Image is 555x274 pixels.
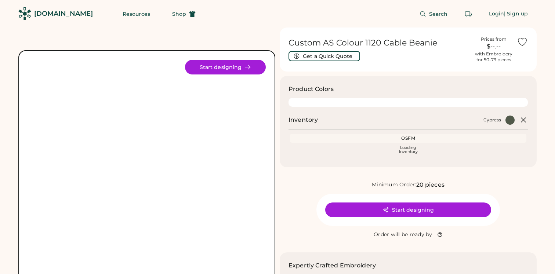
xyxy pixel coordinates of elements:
button: Start designing [325,202,491,217]
button: Resources [114,7,159,21]
div: Login [489,10,504,18]
button: Shop [163,7,204,21]
div: | Sign up [504,10,528,18]
div: Loading Inventory [399,146,418,154]
h2: Expertly Crafted Embroidery [289,261,376,270]
button: Search [411,7,457,21]
h3: Product Colors [289,85,334,94]
div: $--.-- [475,42,512,51]
div: 20 pieces [416,180,445,189]
button: Get a Quick Quote [289,51,360,61]
div: [DOMAIN_NAME] [34,9,93,18]
div: Prices from [481,36,507,42]
div: Order will be ready by [374,231,432,238]
div: Minimum Order: [372,181,416,189]
span: Shop [172,11,186,17]
h1: Custom AS Colour 1120 Cable Beanie [289,38,471,48]
button: Start designing [185,60,266,74]
div: with Embroidery for 50-79 pieces [475,51,512,63]
img: Rendered Logo - Screens [18,7,31,20]
span: Search [429,11,448,17]
div: Cypress [483,117,501,123]
button: Retrieve an order [461,7,476,21]
h2: Inventory [289,116,318,124]
div: OSFM [291,135,525,141]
